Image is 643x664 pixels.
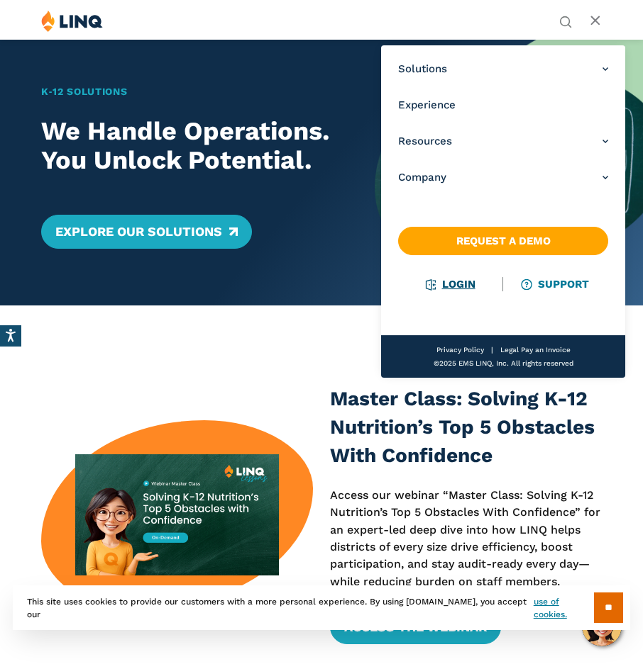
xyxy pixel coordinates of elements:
[398,98,608,113] a: Experience
[520,346,570,354] a: Pay an Invoice
[426,278,475,291] a: Login
[433,359,573,367] span: ©2025 EMS LINQ, Inc. All rights reserved
[398,98,456,113] span: Experience
[398,62,447,77] span: Solutions
[559,10,572,27] nav: Utility Navigation
[41,10,103,32] img: LINQ | K‑12 Software
[398,134,452,149] span: Resources
[500,346,518,354] a: Legal
[330,385,602,469] h3: Master Class: Solving K-12 Nutrition’s Top 5 Obstacles With Confidence
[330,487,602,590] p: Access our webinar “Master Class: Solving K-12 Nutrition’s Top 5 Obstacles With Confidence” for a...
[41,117,349,176] h2: We Handle Operations. You Unlock Potential.
[375,39,643,305] img: Home Banner
[41,84,349,99] h1: K‑12 Solutions
[13,585,630,630] div: This site uses cookies to provide our customers with a more personal experience. By using [DOMAIN...
[534,595,594,621] a: use of cookies.
[398,62,608,77] a: Solutions
[559,14,572,27] button: Open Search Bar
[398,170,608,185] a: Company
[41,215,252,249] a: Explore Our Solutions
[436,346,483,354] a: Privacy Policy
[522,278,589,291] a: Support
[398,170,446,185] span: Company
[381,45,625,378] nav: Primary Navigation
[398,227,608,255] a: Request a Demo
[398,134,608,149] a: Resources
[590,13,602,29] button: Open Main Menu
